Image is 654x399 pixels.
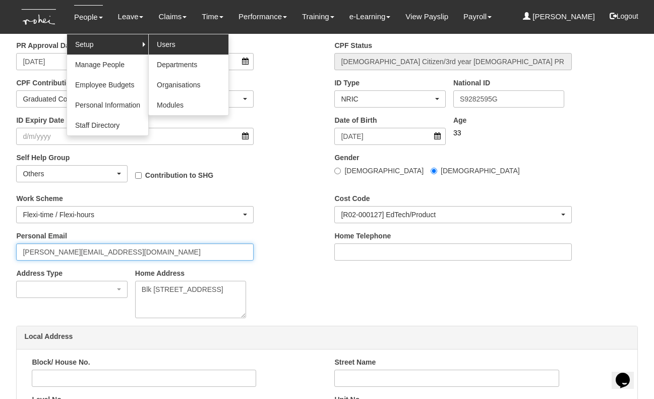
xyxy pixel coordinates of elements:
label: [DEMOGRAPHIC_DATA] [431,166,520,176]
a: Manage People [67,55,148,75]
label: ID Type [334,78,360,88]
a: Claims [158,5,187,28]
button: Others [16,165,127,182]
a: [PERSON_NAME] [523,5,595,28]
textarea: Blk [STREET_ADDRESS] [135,281,246,318]
a: Departments [149,55,228,75]
a: Training [302,5,334,28]
a: Organisations [149,75,228,95]
button: Graduated Contribution Rates (G/G) [16,90,254,108]
button: Logout [603,4,645,28]
div: NRIC [341,94,433,104]
label: CPF Contribution Rates for PRs [16,78,123,88]
div: Flexi-time / Flexi-hours [23,210,241,220]
label: Self Help Group [16,153,70,163]
div: Graduated Contribution Rates (G/G) [23,94,241,104]
a: Staff Directory [67,115,148,135]
label: Street Name [334,357,376,367]
label: Gender [334,153,359,163]
a: Users [149,34,228,55]
label: Work Scheme [16,193,63,204]
input: d/m/yyyy [16,128,254,145]
a: Payroll [463,5,492,28]
b: Contribution to SHG [145,171,213,179]
button: NRIC [334,90,445,108]
a: Personal Information [67,95,148,115]
a: Time [202,5,223,28]
label: [DEMOGRAPHIC_DATA] [334,166,424,176]
div: Others [23,169,114,179]
label: ID Expiry Date [16,115,64,125]
button: [R02-000127] EdTech/Product [334,206,572,223]
a: Leave [118,5,144,28]
label: Local Address [24,331,73,341]
a: Performance [239,5,287,28]
a: View Payslip [405,5,448,28]
input: Contribution to SHG [135,172,142,179]
label: Cost Code [334,193,370,204]
input: [DEMOGRAPHIC_DATA] [334,168,341,174]
label: Age [453,115,466,125]
label: Home Address [135,268,185,278]
label: Personal Email [16,231,67,241]
a: People [74,5,103,29]
div: 33 [453,128,564,138]
iframe: chat widget [612,359,644,389]
a: Employee Budgets [67,75,148,95]
button: Flexi-time / Flexi-hours [16,206,254,223]
input: [DEMOGRAPHIC_DATA] [431,168,437,174]
a: Setup [67,34,148,55]
label: Address Type [16,268,63,278]
label: Block/ House No. [32,357,90,367]
input: d/m/yyyy [16,53,254,70]
input: d/m/yyyy [334,128,445,145]
label: Home Telephone [334,231,391,241]
label: Date of Birth [334,115,377,125]
a: Modules [149,95,228,115]
label: CPF Status [334,40,372,51]
div: [R02-000127] EdTech/Product [341,210,559,220]
label: National ID [453,78,490,88]
a: e-Learning [349,5,391,28]
label: PR Approval Date [16,40,76,51]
